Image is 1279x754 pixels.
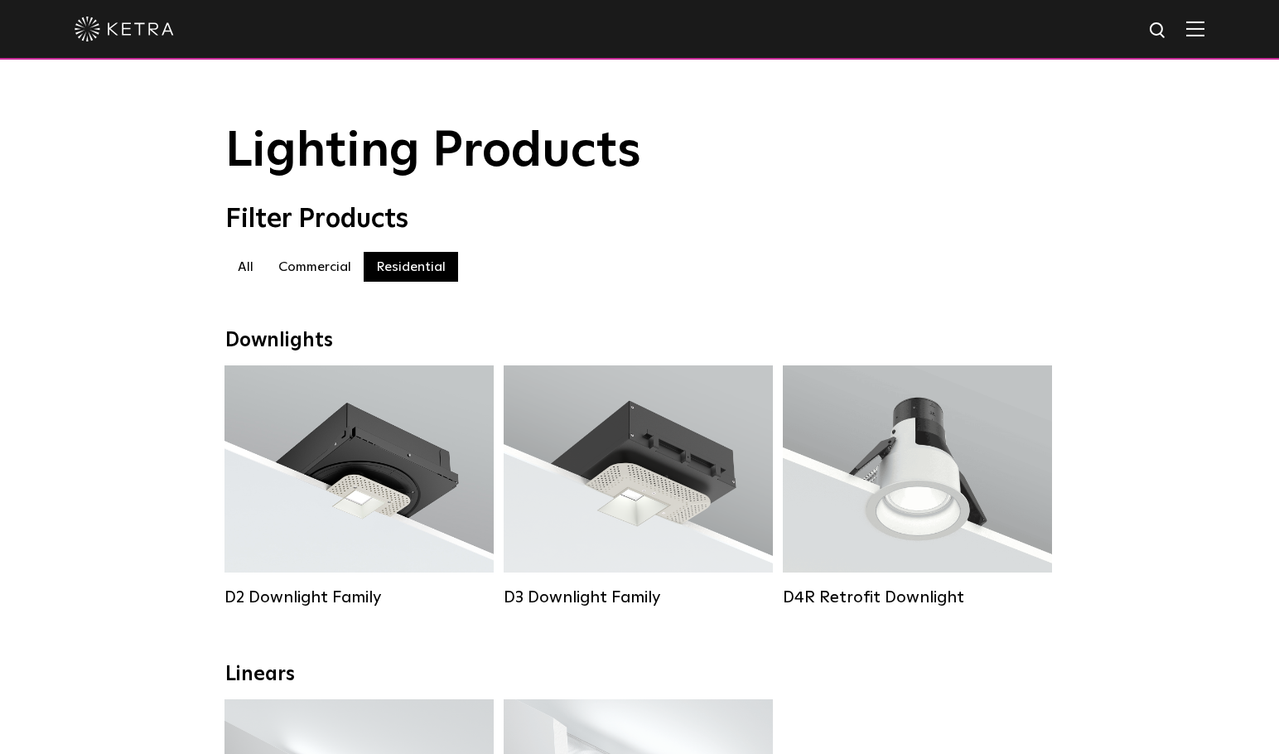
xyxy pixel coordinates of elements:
a: D4R Retrofit Downlight Lumen Output:800Colors:White / BlackBeam Angles:15° / 25° / 40° / 60°Watta... [783,365,1052,607]
a: D3 Downlight Family Lumen Output:700 / 900 / 1100Colors:White / Black / Silver / Bronze / Paintab... [504,365,773,607]
span: Lighting Products [225,127,641,176]
label: Residential [364,252,458,282]
a: D2 Downlight Family Lumen Output:1200Colors:White / Black / Gloss Black / Silver / Bronze / Silve... [224,365,494,607]
div: D4R Retrofit Downlight [783,587,1052,607]
div: Linears [225,663,1054,687]
img: ketra-logo-2019-white [75,17,174,41]
div: Filter Products [225,204,1054,235]
div: D2 Downlight Family [224,587,494,607]
img: Hamburger%20Nav.svg [1186,21,1204,36]
div: D3 Downlight Family [504,587,773,607]
label: Commercial [266,252,364,282]
img: search icon [1148,21,1169,41]
div: Downlights [225,329,1054,353]
label: All [225,252,266,282]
